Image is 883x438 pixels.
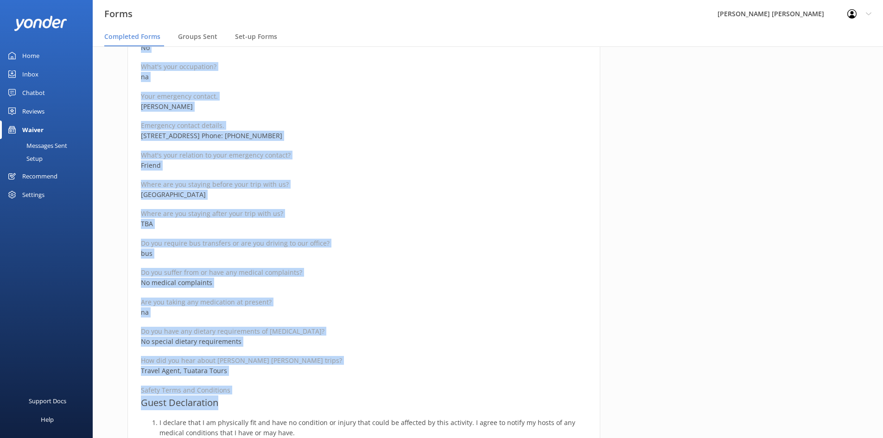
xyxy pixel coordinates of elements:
[141,336,587,347] p: No special dietary requirements
[141,395,587,410] h3: Guest Declaration
[22,65,38,83] div: Inbox
[141,102,587,112] p: [PERSON_NAME]
[141,248,587,259] p: bus
[22,102,44,121] div: Reviews
[141,298,587,306] p: Are you taking any medication at present?
[141,356,587,365] p: How did you hear about [PERSON_NAME] [PERSON_NAME] trips?
[14,16,67,31] img: yonder-white-logo.png
[141,131,587,141] p: [STREET_ADDRESS] Phone: [PHONE_NUMBER]
[141,151,587,159] p: What's your relation to your emergency contact?
[141,209,587,218] p: Where are you staying after your trip with us?
[22,185,44,204] div: Settings
[178,32,217,41] span: Groups Sent
[22,83,45,102] div: Chatbot
[22,46,39,65] div: Home
[141,278,587,288] p: No medical complaints
[141,121,587,130] p: Emergency contact details.
[141,219,587,229] p: TBA
[6,152,43,165] div: Setup
[141,239,587,248] p: Do you require bus transfers or are you driving to our office?
[141,307,587,317] p: na
[6,152,93,165] a: Setup
[22,121,44,139] div: Waiver
[141,268,587,277] p: Do you suffer from or have any medical complaints?
[141,190,587,200] p: [GEOGRAPHIC_DATA]
[141,327,587,336] p: Do you have any dietary requirements of [MEDICAL_DATA]?
[141,43,587,53] p: No
[22,167,57,185] div: Recommend
[235,32,277,41] span: Set-up Forms
[6,139,67,152] div: Messages Sent
[141,180,587,189] p: Where are you staying before your trip with us?
[6,139,93,152] a: Messages Sent
[141,62,587,71] p: What's your occupation?
[41,410,54,429] div: Help
[141,386,587,394] p: Safety Terms and Conditions
[141,92,587,101] p: Your emergency contact.
[141,366,587,376] p: Travel Agent, Tuatara Tours
[104,32,160,41] span: Completed Forms
[141,160,587,171] p: Friend
[141,72,587,82] p: na
[104,6,133,21] h3: Forms
[29,392,66,410] div: Support Docs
